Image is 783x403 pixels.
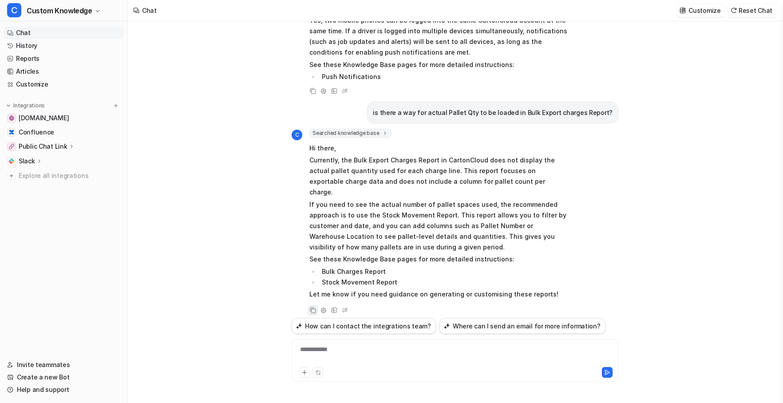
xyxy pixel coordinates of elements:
p: Integrations [13,102,45,109]
p: Yes, two mobile phones can be logged into the same CartonCloud account at the same time. If a dri... [309,15,569,58]
a: Articles [4,65,124,78]
span: Searched knowledge base [309,129,391,138]
img: explore all integrations [7,171,16,180]
span: Custom Knowledge [27,4,92,17]
span: Copy [302,316,323,327]
p: Currently, the Bulk Export Charges Report in CartonCloud does not display the actual pallet quant... [309,155,569,198]
li: Push Notifications [319,71,569,82]
a: ConfluenceConfluence [4,126,124,138]
button: Where can I send an email for more information? [439,318,605,334]
li: Bulk Charges Report [319,266,569,277]
p: Public Chat Link [19,142,67,151]
a: History [4,40,124,52]
img: reset [731,7,737,14]
p: See these Knowledge Base pages for more detailed instructions: [309,254,569,265]
p: Slack [19,157,35,166]
button: Customize [677,4,724,17]
span: [DOMAIN_NAME] [19,114,69,122]
p: Customize [688,6,720,15]
a: Create a new Bot [4,371,124,383]
img: help.cartoncloud.com [9,115,14,121]
a: Customize [4,78,124,91]
button: Reset Chat [728,4,776,17]
button: How can I contact the integrations team? [292,318,436,334]
span: Explore all integrations [19,169,120,183]
a: help.cartoncloud.com[DOMAIN_NAME] [4,112,124,124]
img: Slack [9,158,14,164]
img: customize [680,7,686,14]
a: Explore all integrations [4,170,124,182]
div: Chat [142,6,157,15]
p: See these Knowledge Base pages for more detailed instructions: [309,59,569,70]
img: Public Chat Link [9,144,14,149]
img: expand menu [5,103,12,109]
img: Confluence [9,130,14,135]
img: menu_add.svg [113,103,119,109]
a: Invite teammates [4,359,124,371]
span: Confluence [19,128,54,137]
button: Integrations [4,101,47,110]
li: Stock Movement Report [319,277,569,288]
span: C [292,130,302,140]
a: Chat [4,27,124,39]
a: Help and support [4,383,124,396]
p: Let me know if you need guidance on generating or customising these reports! [309,289,569,300]
p: is there a way for actual Pallet Qty to be loaded in Bulk Export charges Report? [373,107,613,118]
a: Reports [4,52,124,65]
p: Hi there, [309,143,569,154]
span: C [7,3,21,17]
p: If you need to see the actual number of pallet spaces used, the recommended approach is to use th... [309,199,569,253]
